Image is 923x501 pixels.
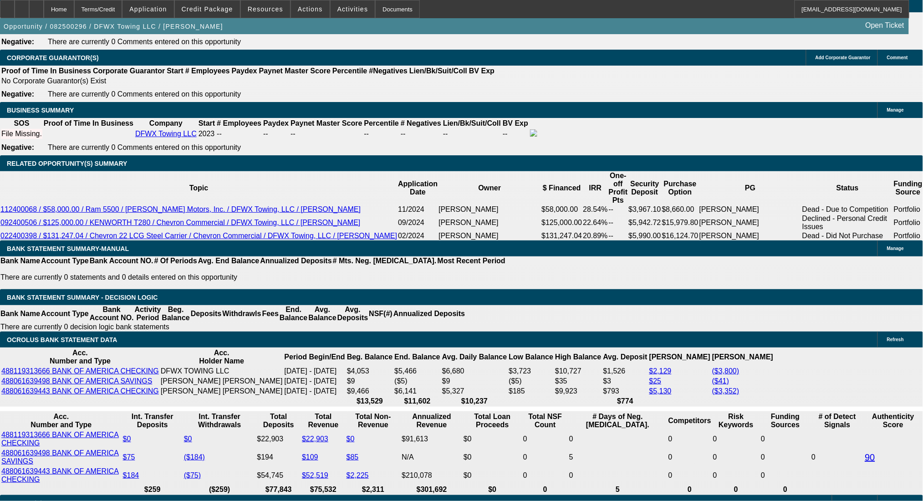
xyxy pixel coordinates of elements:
th: End. Balance [279,305,308,322]
th: Risk Keywords [713,412,760,429]
td: 0 [569,430,667,448]
th: Beg. Balance [161,305,190,322]
th: Account Type [41,256,89,266]
td: [PERSON_NAME] [438,214,541,231]
span: BANK STATEMENT SUMMARY-MANUAL [7,245,129,252]
td: 0 [668,467,712,484]
td: 0 [523,430,568,448]
td: 0 [811,430,863,484]
td: 0 [760,467,810,484]
b: BV Exp [469,67,495,75]
td: $185 [508,387,554,396]
a: $52,519 [302,471,328,479]
td: N/A [401,449,462,466]
td: Portfolio [893,231,923,240]
b: # Employees [217,119,261,127]
button: Credit Package [175,0,240,18]
b: Negative: [1,38,34,46]
td: 0 [523,449,568,466]
td: $9 [347,377,393,386]
td: 0 [760,430,810,448]
td: ($5) [394,377,440,386]
td: Portfolio [893,214,923,231]
td: $4,053 [347,367,393,376]
p: There are currently 0 statements and 0 details entered on this opportunity [0,273,505,281]
th: $774 [603,397,648,406]
span: Resources [248,5,283,13]
th: Activity Period [134,305,162,322]
td: 0 [760,449,810,466]
span: Add Corporate Guarantor [816,55,871,60]
div: -- [291,130,362,138]
b: BV Exp [503,119,528,127]
td: [PERSON_NAME] [699,214,802,231]
td: Portfolio [893,205,923,214]
td: [DATE] - [DATE] [284,377,346,386]
th: Security Deposit [628,171,662,205]
td: -- [263,129,289,139]
th: $2,311 [346,485,400,494]
th: # of Detect Signals [811,412,863,429]
div: -- [364,130,399,138]
th: 0 [523,485,568,494]
b: # Negatives [401,119,441,127]
span: Opportunity / 082500296 / DFWX Towing LLC / [PERSON_NAME] [4,23,223,30]
th: Acc. Number and Type [1,348,159,366]
td: $3,967.10 [628,205,662,214]
th: Application Date [398,171,438,205]
th: Funding Source [893,171,923,205]
th: Fees [262,305,279,322]
th: Avg. Deposits [337,305,369,322]
div: $91,613 [402,435,462,443]
div: $210,078 [402,471,462,480]
a: 022400398 / $131,247.04 / Chevron 22 LCG Steel Carrier / Chevron Commercial / DFWX Towing, LLC / ... [0,232,397,240]
td: 0 [523,467,568,484]
span: Manage [887,107,904,112]
th: Annualized Revenue [401,412,462,429]
th: Sum of the Total NSF Count and Total Overdraft Fee Count from Ocrolus [523,412,568,429]
th: Int. Transfer Withdrawals [184,412,256,429]
td: [DATE] - [DATE] [284,367,346,376]
th: $10,237 [442,397,508,406]
b: Negative: [1,143,34,151]
th: PG [699,171,802,205]
th: Avg. Daily Balance [442,348,508,366]
a: $0 [184,435,192,443]
b: Start [199,119,215,127]
b: #Negatives [369,67,408,75]
a: 092400506 / $125,000.00 / KENWORTH T280 / Chevron Commercial / DFWX Towing, LLC / [PERSON_NAME] [0,219,361,226]
td: [PERSON_NAME] [PERSON_NAME] [160,387,283,396]
th: $75,532 [301,485,345,494]
td: ($5) [508,377,554,386]
a: $109 [302,453,318,461]
th: $77,843 [257,485,301,494]
a: $0 [123,435,131,443]
td: [PERSON_NAME] [438,231,541,240]
td: $16,124.70 [662,231,699,240]
th: [PERSON_NAME] [712,348,774,366]
td: DFWX TOWING LLC [160,367,283,376]
th: Period Begin/End [284,348,346,366]
b: Percentile [364,119,399,127]
span: BUSINESS SUMMARY [7,107,74,114]
th: Annualized Deposits [393,305,465,322]
a: ($3,800) [712,367,739,375]
div: File Missing. [1,130,42,138]
th: SOS [1,119,42,128]
a: 488119313666 BANK OF AMERICA CHECKING [1,431,119,447]
th: Status [802,171,893,205]
th: Account Type [41,305,89,322]
td: 20.89% [582,231,608,240]
th: Avg. Deposit [603,348,648,366]
td: $125,000.00 [541,214,583,231]
b: # Employees [185,67,230,75]
td: $6,141 [394,387,440,396]
a: 488061639498 BANK OF AMERICA SAVINGS [1,377,152,385]
th: Owner [438,171,541,205]
td: -- [502,129,529,139]
td: $9,923 [555,387,602,396]
th: 0 [713,485,760,494]
th: Proof of Time In Business [43,119,134,128]
td: Declined - Personal Credit Issues [802,214,893,231]
td: $131,247.04 [541,231,583,240]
